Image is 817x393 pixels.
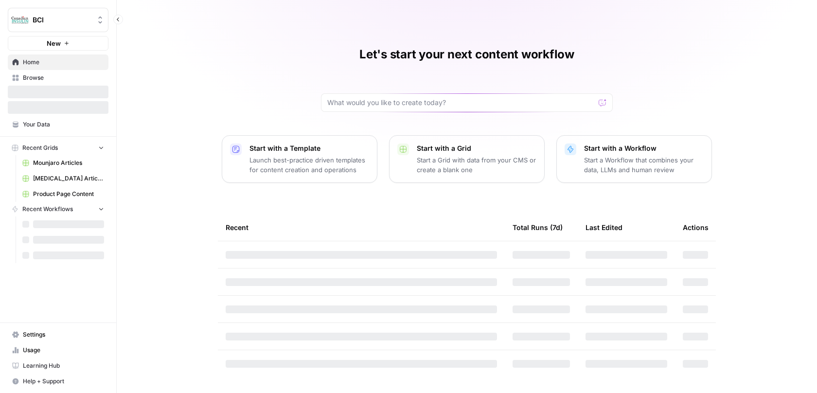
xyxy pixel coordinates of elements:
[389,135,545,183] button: Start with a GridStart a Grid with data from your CMS or create a blank one
[584,155,704,175] p: Start a Workflow that combines your data, LLMs and human review
[513,214,563,241] div: Total Runs (7d)
[8,36,108,51] button: New
[249,155,369,175] p: Launch best-practice driven templates for content creation and operations
[33,15,91,25] span: BCI
[8,202,108,216] button: Recent Workflows
[23,58,104,67] span: Home
[683,214,709,241] div: Actions
[23,120,104,129] span: Your Data
[584,143,704,153] p: Start with a Workflow
[222,135,377,183] button: Start with a TemplateLaunch best-practice driven templates for content creation and operations
[23,346,104,355] span: Usage
[556,135,712,183] button: Start with a WorkflowStart a Workflow that combines your data, LLMs and human review
[8,70,108,86] a: Browse
[8,8,108,32] button: Workspace: BCI
[23,73,104,82] span: Browse
[417,155,536,175] p: Start a Grid with data from your CMS or create a blank one
[586,214,622,241] div: Last Edited
[22,205,73,214] span: Recent Workflows
[18,171,108,186] a: [MEDICAL_DATA] Articles
[359,47,574,62] h1: Let's start your next content workflow
[22,143,58,152] span: Recent Grids
[8,327,108,342] a: Settings
[8,358,108,374] a: Learning Hub
[417,143,536,153] p: Start with a Grid
[8,374,108,389] button: Help + Support
[249,143,369,153] p: Start with a Template
[8,117,108,132] a: Your Data
[8,141,108,155] button: Recent Grids
[18,155,108,171] a: Mounjaro Articles
[8,342,108,358] a: Usage
[23,377,104,386] span: Help + Support
[11,11,29,29] img: BCI Logo
[327,98,595,107] input: What would you like to create today?
[47,38,61,48] span: New
[226,214,497,241] div: Recent
[23,330,104,339] span: Settings
[18,186,108,202] a: Product Page Content
[8,54,108,70] a: Home
[33,190,104,198] span: Product Page Content
[33,174,104,183] span: [MEDICAL_DATA] Articles
[23,361,104,370] span: Learning Hub
[33,159,104,167] span: Mounjaro Articles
